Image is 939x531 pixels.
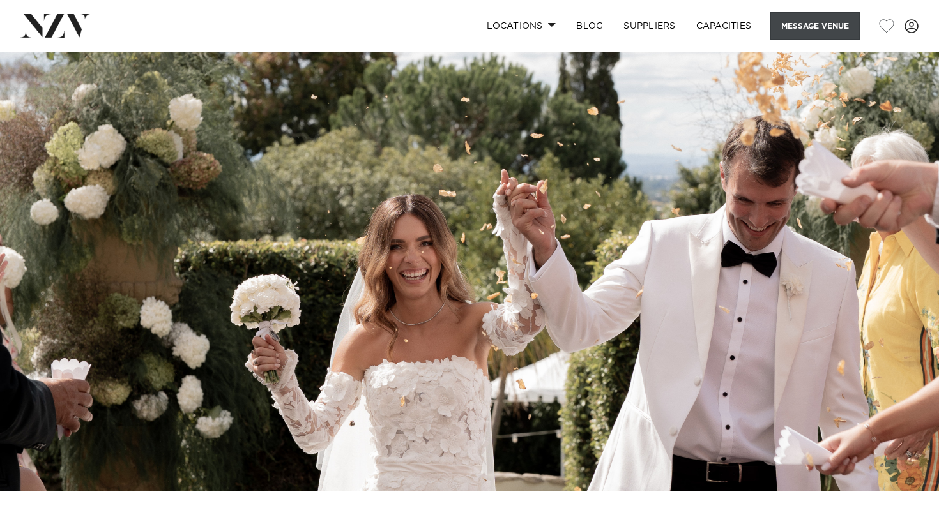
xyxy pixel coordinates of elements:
button: Message Venue [770,12,860,40]
img: nzv-logo.png [20,14,90,37]
a: Capacities [686,12,762,40]
a: Locations [477,12,566,40]
a: BLOG [566,12,613,40]
a: SUPPLIERS [613,12,685,40]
